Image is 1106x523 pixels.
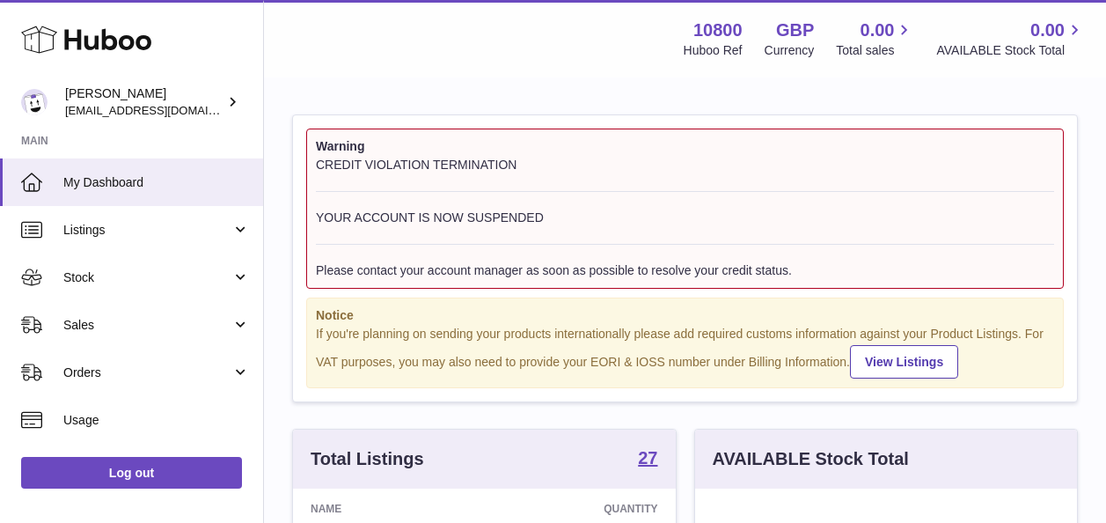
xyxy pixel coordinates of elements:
[861,18,895,42] span: 0.00
[63,174,250,191] span: My Dashboard
[316,326,1054,379] div: If you're planning on sending your products internationally please add required customs informati...
[850,345,958,379] a: View Listings
[693,18,743,42] strong: 10800
[65,85,223,119] div: [PERSON_NAME]
[936,42,1085,59] span: AVAILABLE Stock Total
[684,42,743,59] div: Huboo Ref
[63,365,231,381] span: Orders
[63,412,250,429] span: Usage
[21,457,242,489] a: Log out
[765,42,815,59] div: Currency
[65,103,259,117] span: [EMAIL_ADDRESS][DOMAIN_NAME]
[316,157,1054,279] div: CREDIT VIOLATION TERMINATION YOUR ACCOUNT IS NOW SUSPENDED Please contact your account manager as...
[21,89,48,115] img: internalAdmin-10800@internal.huboo.com
[63,269,231,286] span: Stock
[316,138,1054,155] strong: Warning
[316,307,1054,324] strong: Notice
[836,18,914,59] a: 0.00 Total sales
[63,222,231,239] span: Listings
[836,42,914,59] span: Total sales
[311,447,424,471] h3: Total Listings
[713,447,909,471] h3: AVAILABLE Stock Total
[936,18,1085,59] a: 0.00 AVAILABLE Stock Total
[638,449,657,467] strong: 27
[1030,18,1065,42] span: 0.00
[638,449,657,470] a: 27
[776,18,814,42] strong: GBP
[63,317,231,334] span: Sales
